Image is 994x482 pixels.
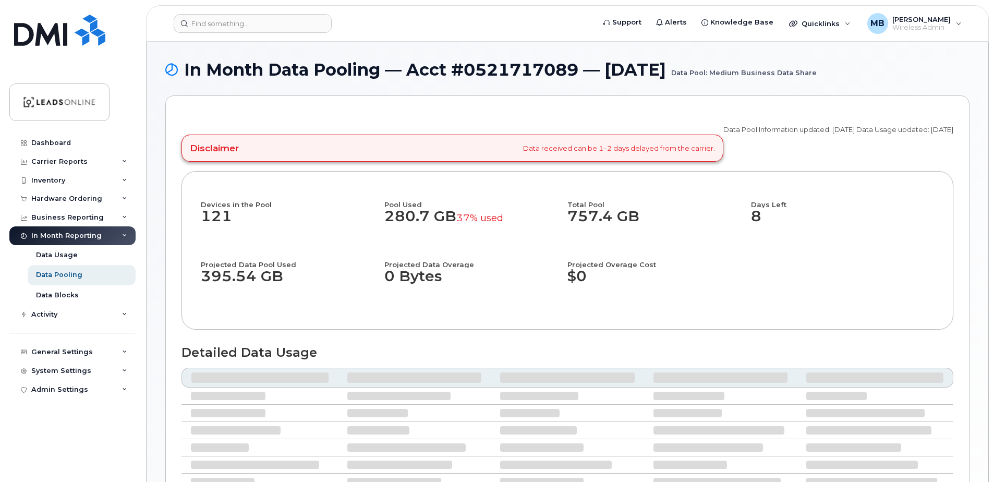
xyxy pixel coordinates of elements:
[567,208,742,235] dd: 757.4 GB
[723,125,953,135] p: Data Pool Information updated: [DATE] Data Usage updated: [DATE]
[384,190,559,208] h4: Pool Used
[456,212,503,224] small: 37% used
[751,208,935,235] dd: 8
[190,143,239,153] h4: Disclaimer
[384,250,559,268] h4: Projected Data Overage
[567,190,742,208] h4: Total Pool
[181,135,723,162] div: Data received can be 1–2 days delayed from the carrier.
[384,268,559,295] dd: 0 Bytes
[181,345,953,359] h1: Detailed Data Usage
[567,268,751,295] dd: $0
[165,61,969,79] h1: In Month Data Pooling — Acct #0521717089 — [DATE]
[384,208,559,235] dd: 280.7 GB
[567,250,751,268] h4: Projected Overage Cost
[201,208,384,235] dd: 121
[201,268,375,295] dd: 395.54 GB
[201,250,375,268] h4: Projected Data Pool Used
[201,190,384,208] h4: Devices in the Pool
[751,190,935,208] h4: Days Left
[671,61,817,77] small: Data Pool: Medium Business Data Share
